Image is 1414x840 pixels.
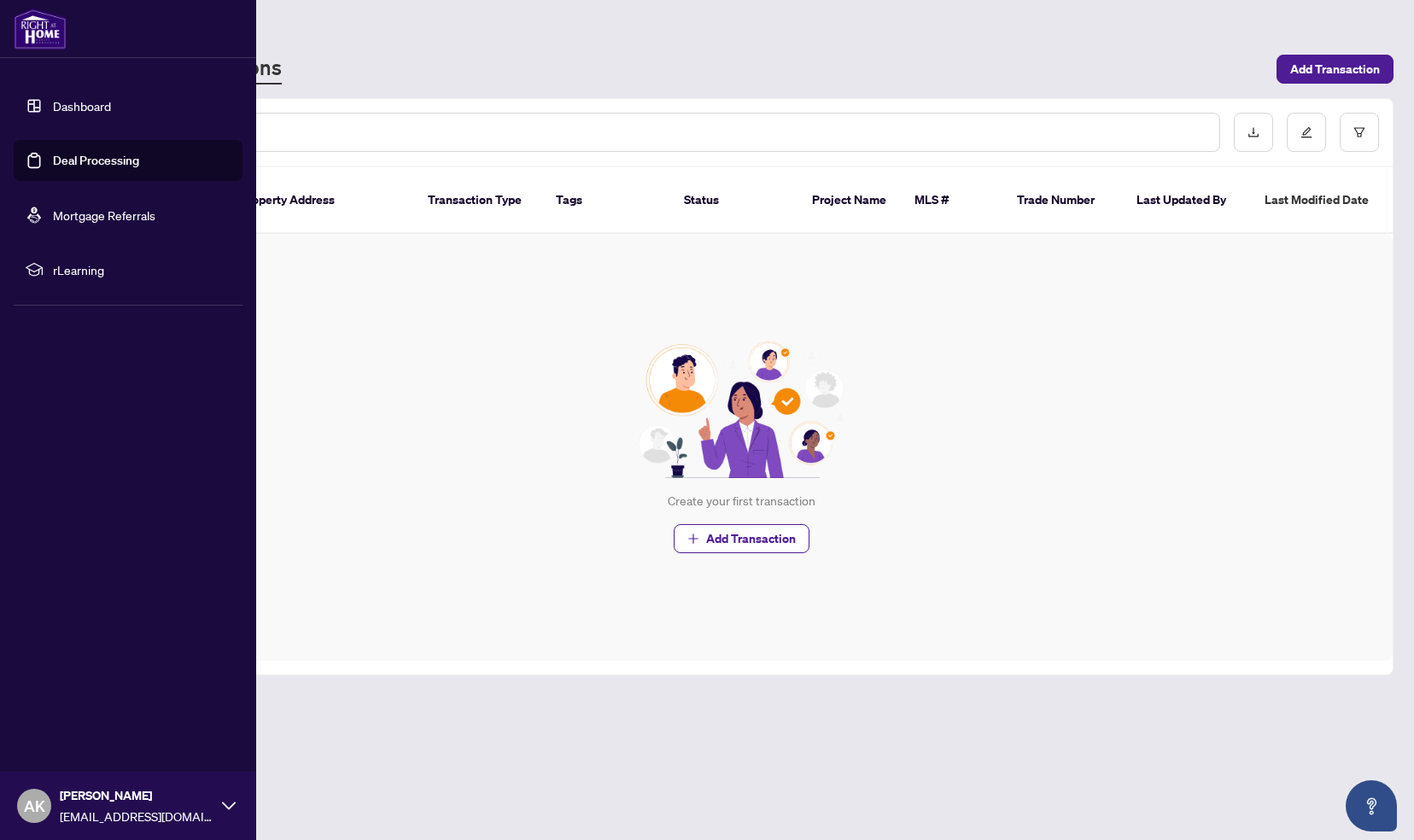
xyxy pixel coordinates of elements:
th: Project Name [798,167,901,234]
th: MLS # [901,167,1003,234]
span: Add Transaction [706,525,796,552]
a: Mortgage Referrals [53,207,155,223]
span: edit [1300,126,1312,138]
img: Null State Icon [631,341,851,478]
button: filter [1340,113,1379,152]
th: Tags [542,167,670,234]
span: Last Modified Date [1265,190,1369,209]
th: Status [670,167,798,234]
th: Trade Number [1003,167,1123,234]
img: logo [14,9,67,50]
button: edit [1287,113,1326,152]
a: Dashboard [53,98,111,114]
span: rLearning [53,260,231,279]
th: Last Modified Date [1251,167,1405,234]
span: plus [687,533,699,545]
a: Deal Processing [53,153,139,168]
span: [EMAIL_ADDRESS][DOMAIN_NAME] [60,807,213,825]
span: filter [1353,126,1365,138]
button: Open asap [1346,780,1397,831]
th: Last Updated By [1123,167,1251,234]
span: Add Transaction [1290,55,1380,83]
th: Transaction Type [414,167,542,234]
button: download [1234,113,1273,152]
span: AK [24,794,45,818]
span: [PERSON_NAME] [60,786,213,805]
button: Add Transaction [674,524,809,553]
th: Property Address [226,167,414,234]
div: Create your first transaction [668,492,815,510]
button: Add Transaction [1277,55,1394,84]
span: download [1247,126,1259,138]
